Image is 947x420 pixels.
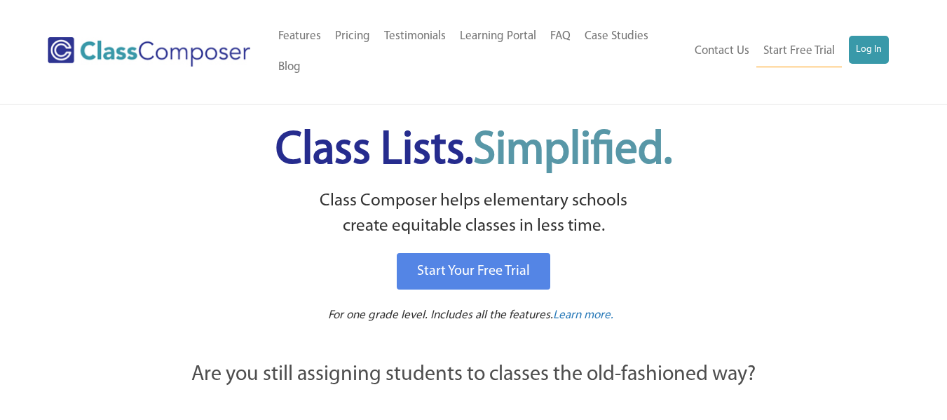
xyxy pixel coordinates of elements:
a: Case Studies [578,21,655,52]
img: Class Composer [48,37,250,67]
span: Learn more. [553,309,613,321]
a: Features [271,21,328,52]
a: Log In [849,36,889,64]
a: Testimonials [377,21,453,52]
a: FAQ [543,21,578,52]
span: Simplified. [473,128,672,174]
p: Are you still assigning students to classes the old-fashioned way? [116,360,831,391]
span: Start Your Free Trial [417,264,530,278]
a: Start Your Free Trial [397,253,550,290]
nav: Header Menu [686,36,889,67]
p: Class Composer helps elementary schools create equitable classes in less time. [114,189,833,240]
a: Contact Us [688,36,756,67]
a: Blog [271,52,308,83]
nav: Header Menu [271,21,687,83]
a: Learn more. [553,307,613,325]
a: Start Free Trial [756,36,842,67]
a: Learning Portal [453,21,543,52]
a: Pricing [328,21,377,52]
span: Class Lists. [275,128,672,174]
span: For one grade level. Includes all the features. [328,309,553,321]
